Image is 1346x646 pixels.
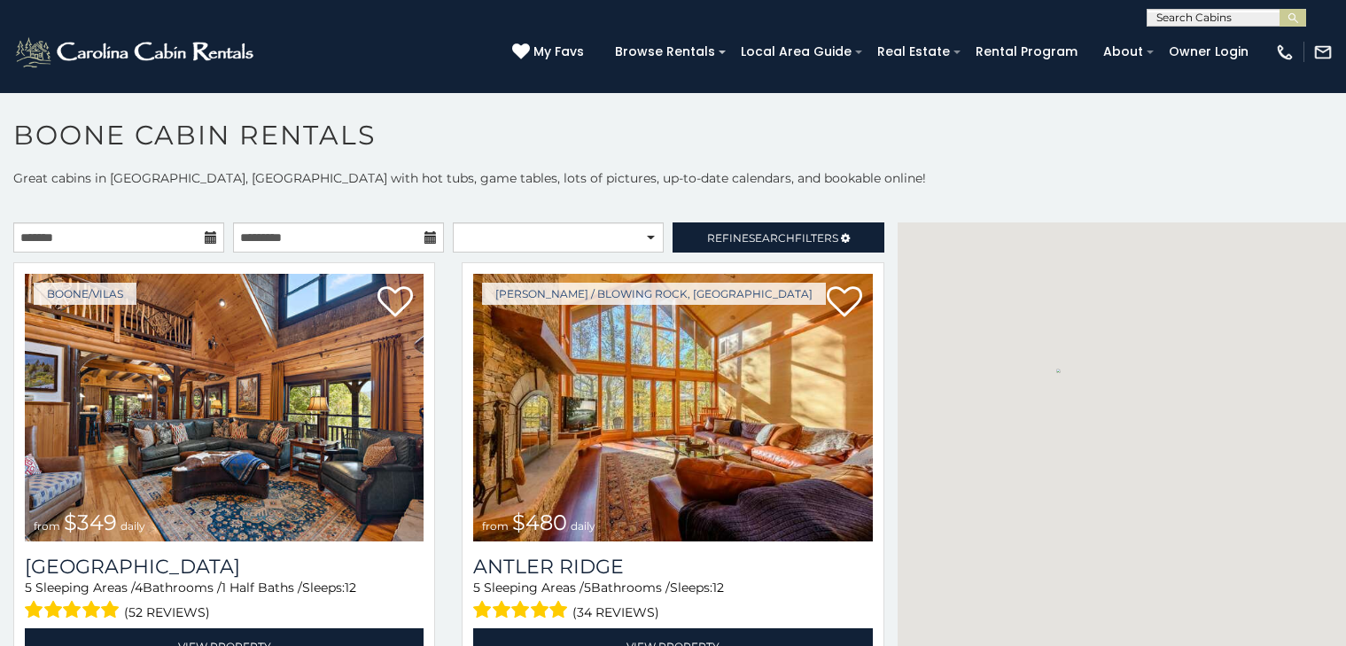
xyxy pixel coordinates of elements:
[13,35,259,70] img: White-1-2.png
[571,519,595,533] span: daily
[473,579,872,624] div: Sleeping Areas / Bathrooms / Sleeps:
[25,555,424,579] h3: Diamond Creek Lodge
[572,601,659,624] span: (34 reviews)
[749,231,795,245] span: Search
[473,580,480,595] span: 5
[712,580,724,595] span: 12
[121,519,145,533] span: daily
[512,43,588,62] a: My Favs
[473,555,872,579] a: Antler Ridge
[1313,43,1333,62] img: mail-regular-white.png
[345,580,356,595] span: 12
[34,283,136,305] a: Boone/Vilas
[473,274,872,541] a: Antler Ridge from $480 daily
[34,519,60,533] span: from
[135,580,143,595] span: 4
[1094,38,1152,66] a: About
[222,580,302,595] span: 1 Half Baths /
[25,555,424,579] a: [GEOGRAPHIC_DATA]
[827,284,862,322] a: Add to favorites
[967,38,1086,66] a: Rental Program
[732,38,860,66] a: Local Area Guide
[64,510,117,535] span: $349
[377,284,413,322] a: Add to favorites
[482,519,509,533] span: from
[584,580,591,595] span: 5
[673,222,883,253] a: RefineSearchFilters
[606,38,724,66] a: Browse Rentals
[482,283,826,305] a: [PERSON_NAME] / Blowing Rock, [GEOGRAPHIC_DATA]
[124,601,210,624] span: (52 reviews)
[868,38,959,66] a: Real Estate
[25,579,424,624] div: Sleeping Areas / Bathrooms / Sleeps:
[1160,38,1257,66] a: Owner Login
[707,231,838,245] span: Refine Filters
[512,510,567,535] span: $480
[25,580,32,595] span: 5
[473,274,872,541] img: Antler Ridge
[25,274,424,541] img: Diamond Creek Lodge
[25,274,424,541] a: Diamond Creek Lodge from $349 daily
[533,43,584,61] span: My Favs
[1275,43,1295,62] img: phone-regular-white.png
